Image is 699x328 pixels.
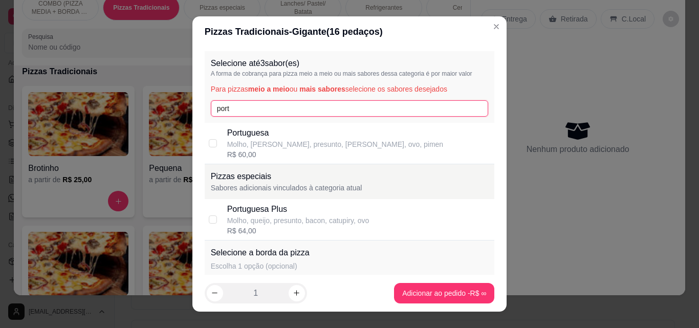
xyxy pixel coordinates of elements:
[289,285,305,301] button: increase-product-quantity
[227,215,369,226] div: Molho, queijo, presunto, bacon, catupiry, ovo
[227,226,369,236] div: R$ 64,00
[227,127,444,139] p: Portuguesa
[205,25,495,39] div: Pizzas Tradicionais - Gigante ( 16 pedaços)
[227,203,369,215] div: Portuguesa Plus
[211,84,489,94] p: Para pizzas ou selecione os sabores desejados
[488,18,505,35] button: Close
[211,70,489,78] p: A forma de cobrança para pizza meio a meio ou mais sabores dessa categoria é por
[253,287,258,299] p: 1
[211,57,489,70] p: Selecione até 3 sabor(es)
[211,170,489,183] p: Pizzas especiais
[299,85,345,93] span: mais sabores
[227,149,444,160] div: R$ 60,00
[227,139,444,149] p: Molho, [PERSON_NAME], presunto, [PERSON_NAME], ovo, pimen
[394,283,494,303] button: Adicionar ao pedido -R$ ∞
[211,100,489,117] input: Pesquise pelo nome do sabor
[442,70,472,77] span: maior valor
[211,183,489,193] p: Sabores adicionais vinculados à categoria atual
[211,261,310,271] p: Escolha 1 opção (opcional)
[211,247,310,259] p: Selecione a borda da pizza
[248,85,290,93] span: meio a meio
[207,285,223,301] button: decrease-product-quantity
